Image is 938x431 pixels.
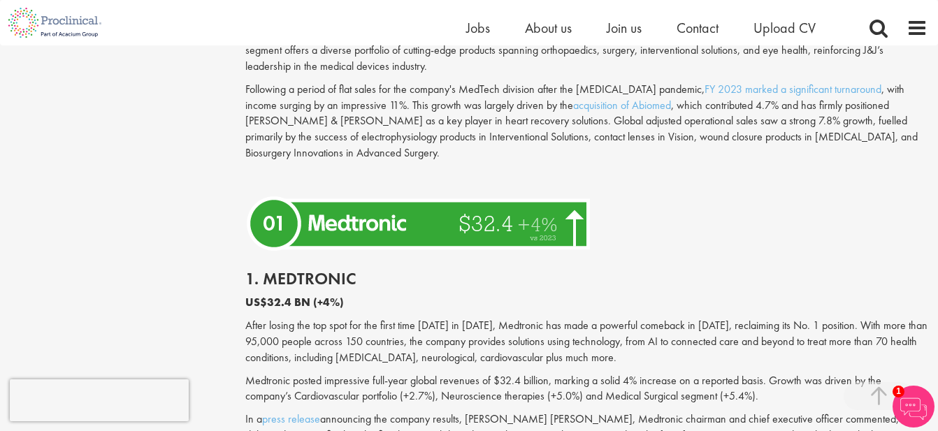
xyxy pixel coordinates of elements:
p: Medtronic posted impressive full-year global revenues of $32.4 billion, marking a solid 4% increa... [245,373,928,405]
a: Jobs [466,19,490,37]
iframe: reCAPTCHA [10,379,189,421]
a: acquisition of Abiomed [573,98,671,112]
a: Join us [607,19,642,37]
h2: 1. Medtronic [245,270,928,288]
img: Chatbot [893,386,935,428]
p: [PERSON_NAME] & [PERSON_NAME] rises to second place in [DATE], with its newly rebranded MedTech d... [245,27,928,75]
a: press release [262,411,320,426]
a: Contact [677,19,719,37]
b: US$32.4 BN (+4%) [245,295,344,309]
span: 1 [893,386,904,397]
a: FY 2023 marked a significant turnaround [705,82,881,96]
p: After losing the top spot for the first time [DATE] in [DATE], Medtronic has made a powerful come... [245,318,928,366]
a: About us [525,19,572,37]
a: Upload CV [753,19,816,37]
p: Following a period of flat sales for the company's MedTech division after the [MEDICAL_DATA] pand... [245,82,928,161]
